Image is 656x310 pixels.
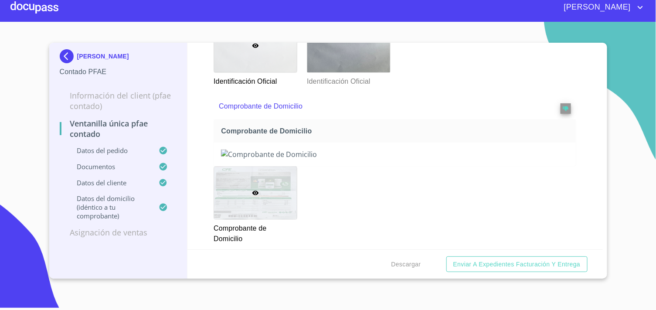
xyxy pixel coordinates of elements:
[60,194,159,220] p: Datos del domicilio (idéntico a tu comprobante)
[214,73,296,87] p: Identificación Oficial
[391,259,421,270] span: Descargar
[60,67,177,77] p: Contado PFAE
[60,49,177,67] div: [PERSON_NAME]
[60,178,159,187] p: Datos del cliente
[60,118,177,139] p: Ventanilla única PFAE contado
[388,256,425,273] button: Descargar
[221,126,572,136] span: Comprobante de Domicilio
[60,146,159,155] p: Datos del pedido
[219,101,536,112] p: Comprobante de Domicilio
[221,150,569,159] img: Comprobante de Domicilio
[60,49,77,63] img: Docupass spot blue
[60,227,177,238] p: Asignación de Ventas
[446,256,588,273] button: Enviar a Expedientes Facturación y Entrega
[307,73,390,87] p: Identificación Oficial
[453,259,581,270] span: Enviar a Expedientes Facturación y Entrega
[60,90,177,111] p: Información del Client (PFAE contado)
[557,0,635,14] span: [PERSON_NAME]
[77,53,129,60] p: [PERSON_NAME]
[214,220,296,244] p: Comprobante de Domicilio
[307,20,390,72] img: Identificación Oficial
[60,162,159,171] p: Documentos
[561,103,571,114] button: reject
[557,0,646,14] button: account of current user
